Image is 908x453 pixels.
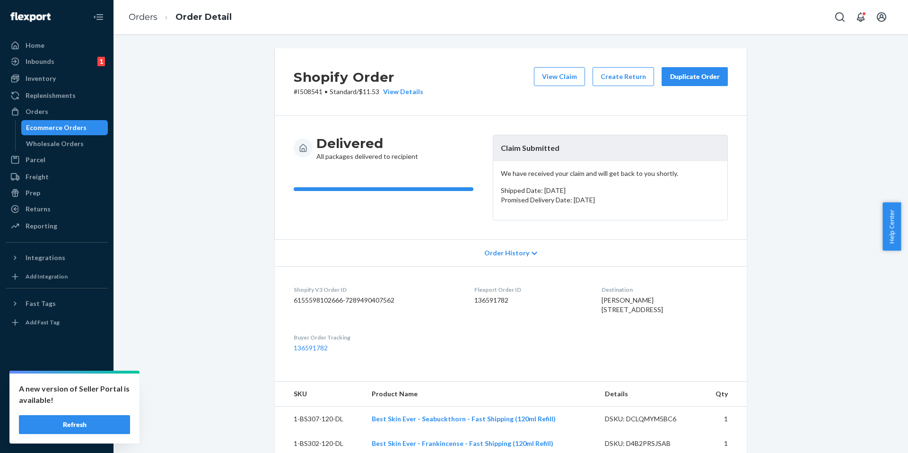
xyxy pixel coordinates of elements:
[26,188,40,198] div: Prep
[6,410,108,426] a: Help Center
[6,378,108,393] a: Settings
[701,407,747,432] td: 1
[605,439,694,448] div: DSKU: D4B2PRSJSAB
[26,74,56,83] div: Inventory
[316,135,418,161] div: All packages delivered to recipient
[26,57,54,66] div: Inbounds
[21,120,108,135] a: Ecommerce Orders
[26,318,60,326] div: Add Fast Tag
[597,382,701,407] th: Details
[97,57,105,66] div: 1
[662,67,728,86] button: Duplicate Order
[605,414,694,424] div: DSKU: DCLQMYM5BC6
[89,8,108,26] button: Close Navigation
[6,71,108,86] a: Inventory
[6,201,108,217] a: Returns
[484,248,529,258] span: Order History
[851,8,870,26] button: Open notifications
[6,394,108,409] button: Talk to Support
[501,169,720,178] p: We have received your claim and will get back to you shortly.
[670,72,720,81] div: Duplicate Order
[372,439,553,447] a: Best Skin Ever - Frankincense - Fast Shipping (120ml Refill)
[19,415,130,434] button: Refresh
[330,87,357,96] span: Standard
[19,383,130,406] p: A new version of Seller Portal is available!
[26,204,51,214] div: Returns
[26,272,68,280] div: Add Integration
[294,333,459,341] dt: Buyer Order Tracking
[6,169,108,184] a: Freight
[882,202,901,251] button: Help Center
[26,172,49,182] div: Freight
[493,135,727,161] header: Claim Submitted
[294,344,328,352] a: 136591782
[830,8,849,26] button: Open Search Box
[6,38,108,53] a: Home
[6,250,108,265] button: Integrations
[26,107,48,116] div: Orders
[175,12,232,22] a: Order Detail
[701,382,747,407] th: Qty
[6,296,108,311] button: Fast Tags
[26,139,84,148] div: Wholesale Orders
[275,407,364,432] td: 1-BS307-120-DL
[6,54,108,69] a: Inbounds1
[294,296,459,305] dd: 6155598102666-7289490407562
[6,185,108,200] a: Prep
[275,382,364,407] th: SKU
[294,67,423,87] h2: Shopify Order
[6,104,108,119] a: Orders
[21,136,108,151] a: Wholesale Orders
[379,87,423,96] button: View Details
[26,41,44,50] div: Home
[26,155,45,165] div: Parcel
[294,87,423,96] p: # I508541 / $11.53
[26,91,76,100] div: Replenishments
[6,427,108,442] button: Give Feedback
[294,286,459,294] dt: Shopify V3 Order ID
[10,12,51,22] img: Flexport logo
[6,315,108,330] a: Add Fast Tag
[474,286,586,294] dt: Flexport Order ID
[26,253,65,262] div: Integrations
[26,221,57,231] div: Reporting
[316,135,418,152] h3: Delivered
[602,296,663,314] span: [PERSON_NAME] [STREET_ADDRESS]
[501,195,720,205] p: Promised Delivery Date: [DATE]
[6,152,108,167] a: Parcel
[872,8,891,26] button: Open account menu
[26,299,56,308] div: Fast Tags
[121,3,239,31] ol: breadcrumbs
[593,67,654,86] button: Create Return
[534,67,585,86] button: View Claim
[129,12,157,22] a: Orders
[364,382,598,407] th: Product Name
[324,87,328,96] span: •
[26,123,87,132] div: Ecommerce Orders
[372,415,556,423] a: Best Skin Ever - Seabuckthorn - Fast Shipping (120ml Refill)
[6,269,108,284] a: Add Integration
[847,425,899,448] iframe: Opens a widget where you can chat to one of our agents
[602,286,728,294] dt: Destination
[6,218,108,234] a: Reporting
[501,186,720,195] p: Shipped Date: [DATE]
[474,296,586,305] dd: 136591782
[6,88,108,103] a: Replenishments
